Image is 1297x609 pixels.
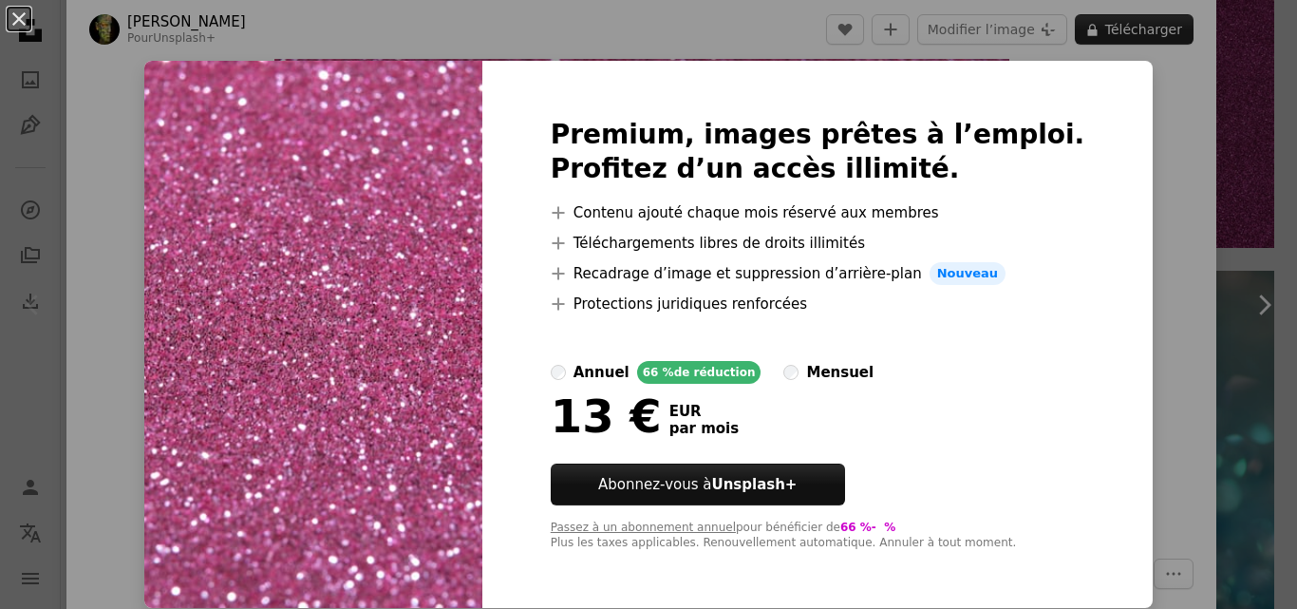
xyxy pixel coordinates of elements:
input: mensuel [783,365,799,380]
h2: Premium, images prêtes à l’emploi. Profitez d’un accès illimité. [551,118,1085,186]
div: mensuel [806,361,874,384]
span: Nouveau [930,262,1006,285]
img: premium_photo-1668546881848-bf92d99ff6ff [144,61,482,608]
li: Protections juridiques renforcées [551,293,1085,315]
span: EUR [669,403,739,420]
input: annuel66 %de réduction [551,365,566,380]
div: 66 % de réduction [637,361,761,384]
div: pour bénéficier de Plus les taxes applicables. Renouvellement automatique. Annuler à tout moment. [551,521,1085,551]
span: 66 % - % [840,521,895,534]
span: par mois [669,420,739,437]
div: 13 € [551,391,662,441]
li: Téléchargements libres de droits illimités [551,232,1085,255]
div: annuel [573,361,630,384]
li: Contenu ajouté chaque mois réservé aux membres [551,201,1085,224]
strong: Unsplash+ [711,476,797,493]
button: Passez à un abonnement annuel [551,521,736,536]
li: Recadrage d’image et suppression d’arrière-plan [551,262,1085,285]
button: Abonnez-vous àUnsplash+ [551,464,845,505]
